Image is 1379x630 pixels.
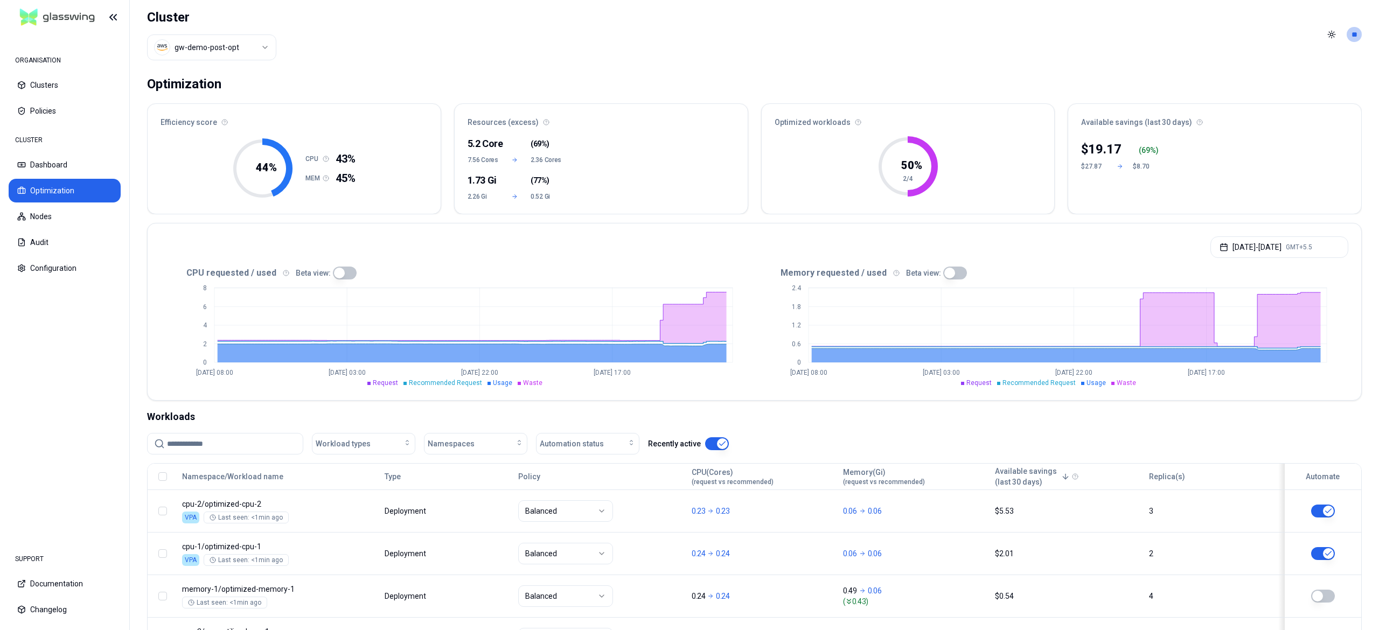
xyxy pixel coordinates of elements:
[995,506,1140,516] div: $5.53
[182,541,375,552] p: optimized-cpu-1
[305,174,323,183] h1: MEM
[9,73,121,97] button: Clusters
[9,179,121,202] button: Optimization
[409,379,482,387] span: Recommended Request
[1002,379,1076,387] span: Recommended Request
[148,104,441,134] div: Efficiency score
[868,548,882,559] p: 0.06
[203,284,207,292] tspan: 8
[385,591,428,601] div: Deployment
[1088,141,1122,158] p: 19.17
[468,173,499,188] div: 1.73 Gi
[9,572,121,596] button: Documentation
[531,138,549,149] span: ( )
[533,138,547,149] span: 69%
[843,467,925,486] div: Memory(Gi)
[1055,369,1092,376] tspan: [DATE] 22:00
[1188,369,1225,376] tspan: [DATE] 17:00
[1149,506,1273,516] div: 3
[531,175,549,186] span: ( )
[533,175,547,186] span: 77%
[536,433,639,454] button: Automation status
[424,433,527,454] button: Namespaces
[716,506,730,516] p: 0.23
[1290,471,1356,482] div: Automate
[182,466,283,487] button: Namespace/Workload name
[790,369,827,376] tspan: [DATE] 08:00
[901,159,922,172] tspan: 50 %
[9,153,121,177] button: Dashboard
[329,369,366,376] tspan: [DATE] 03:00
[843,466,925,487] button: Memory(Gi)(request vs recommended)
[385,548,428,559] div: Deployment
[792,321,801,329] tspan: 1.2
[692,478,774,486] span: (request vs recommended)
[797,359,801,366] tspan: 0
[692,591,706,601] p: 0.24
[843,585,857,596] p: 0.49
[762,104,1055,134] div: Optimized workloads
[1149,466,1185,487] button: Replica(s)
[792,284,802,292] tspan: 2.4
[792,303,801,311] tspan: 1.8
[9,230,121,254] button: Audit
[203,303,207,311] tspan: 6
[9,50,121,71] div: ORGANISATION
[316,438,371,449] span: Workload types
[9,548,121,570] div: SUPPORT
[966,379,992,387] span: Request
[161,267,755,279] div: CPU requested / used
[296,269,331,277] label: Beta view:
[157,42,168,53] img: aws
[373,379,398,387] span: Request
[1139,145,1159,156] div: ( %)
[692,548,706,559] p: 0.24
[1149,548,1273,559] div: 2
[468,156,499,164] span: 7.56 Cores
[1286,243,1312,251] span: GMT+5.5
[203,321,207,329] tspan: 4
[995,548,1140,559] div: $2.01
[1117,379,1136,387] span: Waste
[868,585,882,596] p: 0.06
[182,499,375,509] p: optimized-cpu-2
[843,548,857,559] p: 0.06
[461,369,498,376] tspan: [DATE] 22:00
[385,506,428,516] div: Deployment
[428,438,475,449] span: Namespaces
[995,591,1140,601] div: $0.54
[1068,104,1361,134] div: Available savings (last 30 days)
[147,73,221,95] div: Optimization
[305,155,323,163] h1: CPU
[312,433,415,454] button: Workload types
[531,156,562,164] span: 2.36 Cores
[188,598,261,607] div: Last seen: <1min ago
[1081,141,1122,158] div: $
[531,192,562,201] span: 0.52 Gi
[1141,145,1150,156] p: 69
[147,9,276,26] h1: Cluster
[648,440,701,447] label: Recently active
[455,104,748,134] div: Resources (excess)
[493,379,512,387] span: Usage
[1149,591,1273,601] div: 4
[868,506,882,516] p: 0.06
[336,151,356,166] span: 43%
[922,369,959,376] tspan: [DATE] 03:00
[843,596,985,607] span: ( 0.43 )
[468,136,499,151] div: 5.2 Core
[203,359,207,366] tspan: 0
[792,340,801,348] tspan: 0.6
[9,129,121,151] div: CLUSTER
[692,467,774,486] div: CPU(Cores)
[182,512,199,523] div: VPA
[9,598,121,621] button: Changelog
[906,269,941,277] label: Beta view:
[182,584,375,594] p: optimized-memory-1
[518,471,681,482] div: Policy
[755,267,1349,279] div: Memory requested / used
[1210,236,1348,258] button: [DATE]-[DATE]GMT+5.5
[903,175,913,183] tspan: 2/4
[182,554,199,566] div: VPA
[1133,162,1159,171] div: $8.70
